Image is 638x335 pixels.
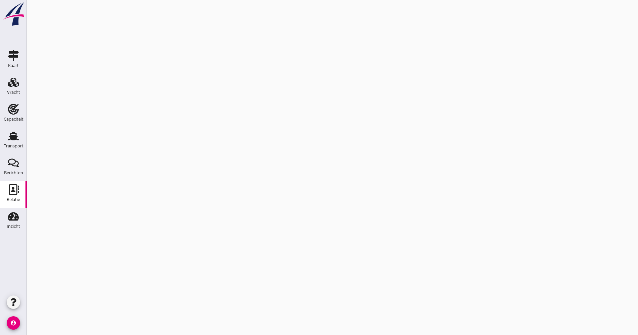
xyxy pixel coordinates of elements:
div: Inzicht [7,224,20,228]
div: Transport [4,144,23,148]
i: account_circle [7,316,20,330]
div: Capaciteit [4,117,23,121]
div: Berichten [4,171,23,175]
div: Vracht [7,90,20,94]
img: logo-small.a267ee39.svg [1,2,25,26]
div: Relatie [7,197,20,202]
div: Kaart [8,63,19,68]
